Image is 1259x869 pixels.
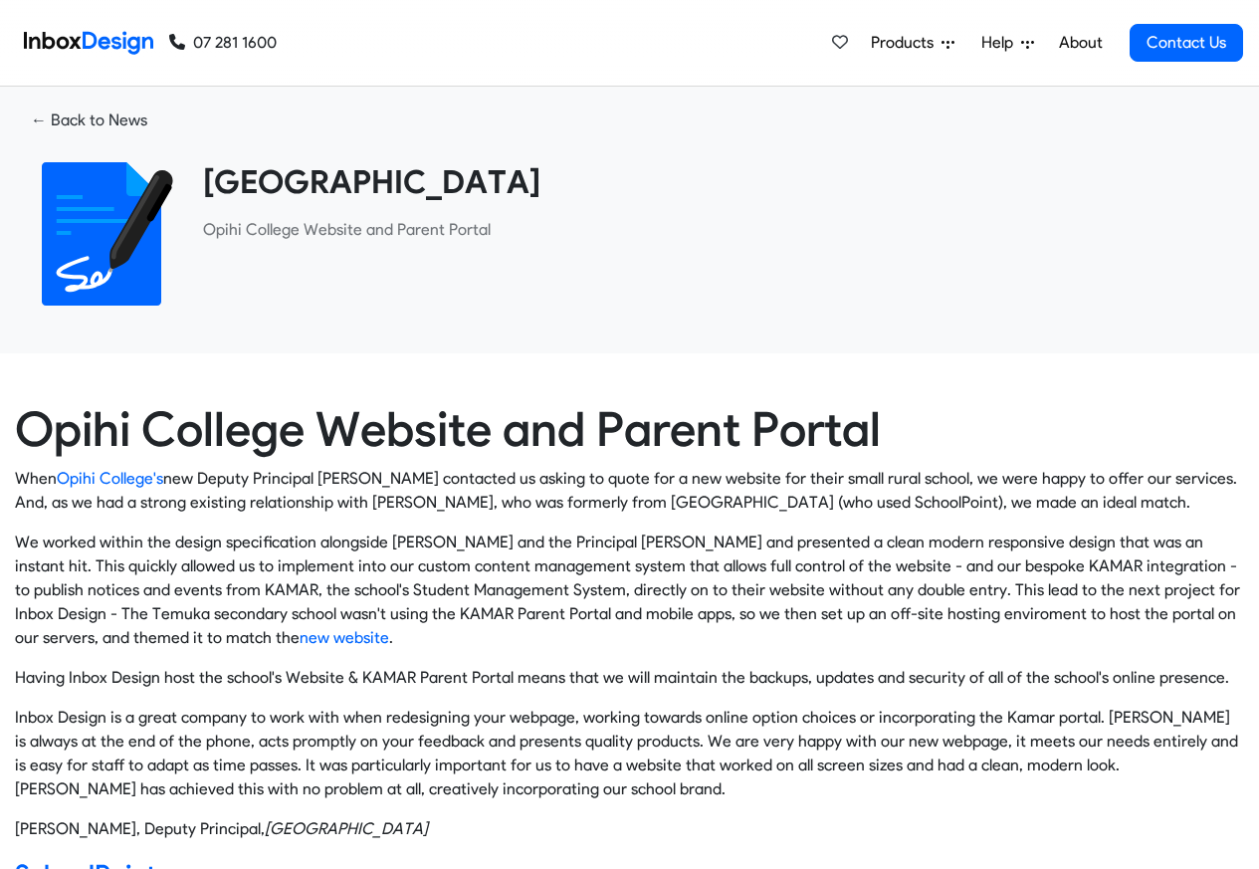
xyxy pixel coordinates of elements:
a: About [1053,23,1108,63]
img: 2022_01_18_icon_signature.svg [30,162,173,306]
a: Contact Us [1130,24,1243,62]
a: Opihi College's [57,469,163,488]
a: Help [973,23,1042,63]
p: Inbox Design is a great company to work with when redesigning your webpage, working towards onlin... [15,706,1244,801]
h1: Opihi College Website and Parent Portal [15,401,1244,459]
p: Having Inbox Design host the school's Website & KAMAR Parent Portal means that we will maintain t... [15,666,1244,690]
heading: [GEOGRAPHIC_DATA] [203,162,1229,202]
a: 07 281 1600 [169,31,277,55]
footer: [PERSON_NAME], Deputy Principal, [15,817,1244,841]
a: new website [300,628,389,647]
span: Help [981,31,1021,55]
p: When new Deputy Principal [PERSON_NAME] contacted us asking to quote for a new website for their ... [15,467,1244,515]
a: Products [863,23,962,63]
span: Products [871,31,942,55]
cite: Opihi College [265,819,428,838]
p: We worked within the design specification alongside [PERSON_NAME] and the Principal [PERSON_NAME]... [15,531,1244,650]
p: ​Opihi College Website and Parent Portal [203,218,1229,242]
a: ← Back to News [15,103,163,138]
